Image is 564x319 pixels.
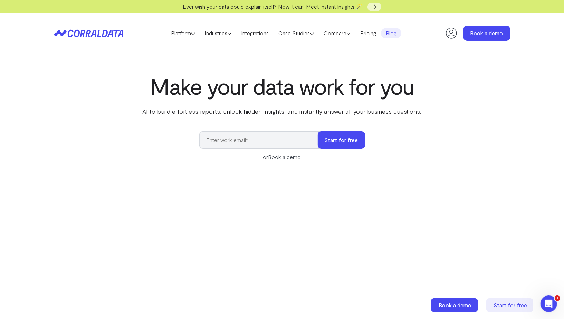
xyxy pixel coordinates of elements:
[274,28,319,38] a: Case Studies
[431,298,479,312] a: Book a demo
[166,28,200,38] a: Platform
[141,74,423,98] h1: Make your data work for you
[494,302,527,308] span: Start for free
[318,131,365,149] button: Start for free
[439,302,472,308] span: Book a demo
[319,28,355,38] a: Compare
[199,153,365,161] div: or
[141,107,423,116] p: AI to build effortless reports, unlock hidden insights, and instantly answer all your business qu...
[541,295,557,312] iframe: Intercom live chat
[486,298,535,312] a: Start for free
[236,28,274,38] a: Integrations
[463,26,510,41] a: Book a demo
[200,28,236,38] a: Industries
[268,153,301,160] a: Book a demo
[355,28,381,38] a: Pricing
[555,295,560,301] span: 1
[183,3,363,10] span: Ever wish your data could explain itself? Now it can. Meet Instant Insights 🪄
[381,28,401,38] a: Blog
[199,131,325,149] input: Enter work email*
